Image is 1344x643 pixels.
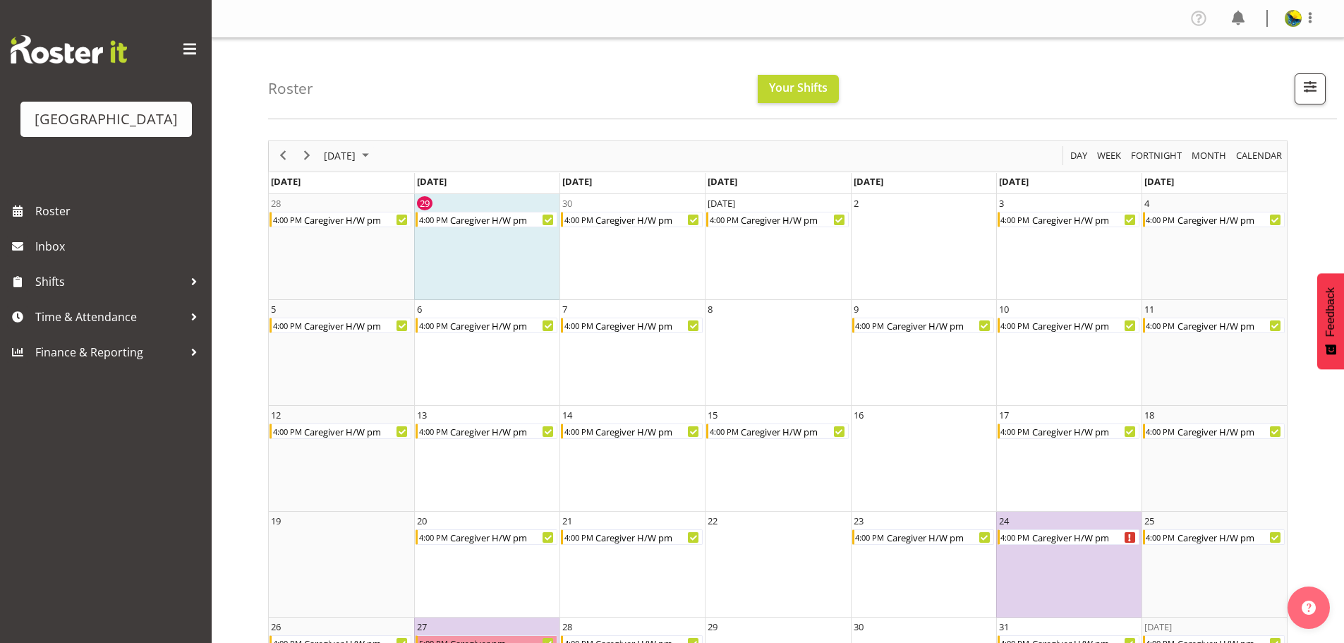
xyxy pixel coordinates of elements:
div: Caregiver H/W pm [885,318,993,332]
div: Caregiver H/W pm [1176,318,1284,332]
div: 4 [1144,196,1149,210]
div: 4:00 PM [418,212,449,227]
div: 4:00 PM [1145,530,1176,544]
div: 26 [271,620,281,634]
div: Caregiver H/W pm Begin From Sunday, September 28, 2025 at 4:00:00 PM GMT+13:00 Ends At Sunday, Se... [270,212,411,227]
span: Day [1069,147,1089,164]
div: 4:00 PM [272,424,303,438]
td: Tuesday, October 7, 2025 [559,300,705,406]
div: 29 [708,620,718,634]
div: 4:00 PM [708,212,739,227]
div: 4:00 PM [1145,424,1176,438]
div: previous period [271,141,295,171]
div: 30 [562,196,572,210]
span: [DATE] [708,175,737,188]
div: Caregiver H/W pm [1176,212,1284,227]
div: Caregiver H/W pm [449,530,557,544]
div: Caregiver H/W pm Begin From Sunday, October 12, 2025 at 4:00:00 PM GMT+13:00 Ends At Sunday, Octo... [270,423,411,439]
span: Time & Attendance [35,306,183,327]
div: Caregiver H/W pm Begin From Friday, October 17, 2025 at 4:00:00 PM GMT+13:00 Ends At Friday, Octo... [998,423,1139,439]
div: [GEOGRAPHIC_DATA] [35,109,178,130]
div: Caregiver H/W pm Begin From Saturday, October 11, 2025 at 4:00:00 PM GMT+13:00 Ends At Saturday, ... [1143,318,1285,333]
button: Previous [274,147,293,164]
td: Tuesday, October 14, 2025 [559,406,705,512]
div: 23 [854,514,864,528]
div: Caregiver H/W pm [1031,424,1139,438]
span: Feedback [1324,287,1337,337]
td: Tuesday, September 30, 2025 [559,194,705,300]
td: Thursday, October 2, 2025 [851,194,996,300]
div: Caregiver H/W pm [594,212,702,227]
div: 9 [854,302,859,316]
td: Sunday, October 12, 2025 [269,406,414,512]
div: Caregiver H/W pm Begin From Thursday, October 9, 2025 at 4:00:00 PM GMT+13:00 Ends At Thursday, O... [852,318,994,333]
span: Roster [35,200,205,222]
td: Wednesday, October 1, 2025 [705,194,850,300]
div: Caregiver H/W pm [594,318,702,332]
div: Caregiver H/W pm [1176,530,1284,544]
div: Caregiver H/W pm [739,212,847,227]
span: [DATE] [417,175,447,188]
div: October 2025 [319,141,377,171]
span: [DATE] [322,147,357,164]
span: Shifts [35,271,183,292]
span: Fortnight [1130,147,1183,164]
div: 30 [854,620,864,634]
div: 27 [417,620,427,634]
span: Month [1190,147,1228,164]
td: Sunday, September 28, 2025 [269,194,414,300]
div: 4:00 PM [272,318,303,332]
td: Thursday, October 16, 2025 [851,406,996,512]
div: 8 [708,302,713,316]
span: [DATE] [999,175,1029,188]
div: 25 [1144,514,1154,528]
button: Fortnight [1129,147,1185,164]
div: Caregiver H/W pm [1031,530,1139,544]
span: [DATE] [562,175,592,188]
div: Caregiver H/W pm [739,424,847,438]
td: Sunday, October 19, 2025 [269,512,414,618]
td: Friday, October 3, 2025 [996,194,1142,300]
div: 31 [999,620,1009,634]
div: 19 [271,514,281,528]
div: 4:00 PM [563,212,594,227]
span: [DATE] [1144,175,1174,188]
td: Friday, October 10, 2025 [996,300,1142,406]
div: [DATE] [1144,620,1172,634]
td: Saturday, October 18, 2025 [1142,406,1287,512]
div: [DATE] [708,196,735,210]
span: calendar [1235,147,1283,164]
div: Caregiver H/W pm [303,318,411,332]
div: Caregiver H/W pm Begin From Tuesday, October 14, 2025 at 4:00:00 PM GMT+13:00 Ends At Tuesday, Oc... [561,423,703,439]
div: next period [295,141,319,171]
button: Next [298,147,317,164]
div: 4:00 PM [1145,212,1176,227]
div: 7 [562,302,567,316]
div: Caregiver H/W pm Begin From Friday, October 3, 2025 at 4:00:00 PM GMT+13:00 Ends At Friday, Octob... [998,212,1139,227]
div: 4:00 PM [854,530,885,544]
span: Your Shifts [769,80,828,95]
td: Monday, October 6, 2025 [414,300,559,406]
div: 21 [562,514,572,528]
div: Caregiver H/W pm Begin From Tuesday, September 30, 2025 at 4:00:00 PM GMT+13:00 Ends At Tuesday, ... [561,212,703,227]
div: 20 [417,514,427,528]
div: 2 [854,196,859,210]
button: Feedback - Show survey [1317,273,1344,369]
td: Monday, October 20, 2025 [414,512,559,618]
div: Caregiver H/W pm [303,212,411,227]
td: Thursday, October 9, 2025 [851,300,996,406]
div: Caregiver H/W pm Begin From Thursday, October 23, 2025 at 4:00:00 PM GMT+13:00 Ends At Thursday, ... [852,529,994,545]
div: 4:00 PM [418,424,449,438]
td: Saturday, October 11, 2025 [1142,300,1287,406]
td: Friday, October 24, 2025 [996,512,1142,618]
div: 4:00 PM [563,424,594,438]
div: Caregiver H/W pm Begin From Monday, October 20, 2025 at 4:00:00 PM GMT+13:00 Ends At Monday, Octo... [416,529,557,545]
span: [DATE] [854,175,883,188]
div: 22 [708,514,718,528]
div: Caregiver H/W pm [594,530,702,544]
td: Wednesday, October 22, 2025 [705,512,850,618]
div: Caregiver H/W pm [449,318,557,332]
div: 4:00 PM [563,318,594,332]
div: 10 [999,302,1009,316]
div: Caregiver H/W pm Begin From Friday, October 10, 2025 at 4:00:00 PM GMT+13:00 Ends At Friday, Octo... [998,318,1139,333]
